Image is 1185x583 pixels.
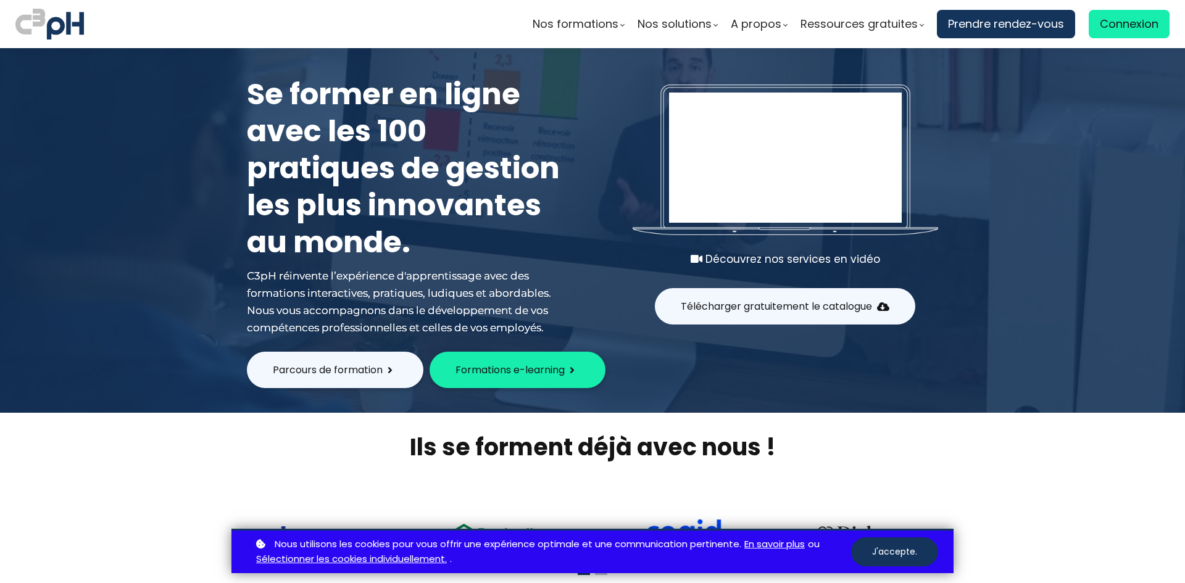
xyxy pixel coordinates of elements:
button: Télécharger gratuitement le catalogue [655,288,915,325]
span: Parcours de formation [273,362,383,378]
h1: Se former en ligne avec les 100 pratiques de gestion les plus innovantes au monde. [247,76,568,261]
a: Prendre rendez-vous [937,10,1075,38]
button: Formations e-learning [430,352,605,388]
span: Télécharger gratuitement le catalogue [681,299,872,314]
span: Nos formations [533,15,618,33]
a: Connexion [1089,10,1170,38]
p: ou . [253,537,851,568]
span: Nos solutions [638,15,712,33]
img: logo C3PH [15,6,84,42]
button: Parcours de formation [247,352,423,388]
a: En savoir plus [744,537,805,552]
div: C3pH réinvente l’expérience d'apprentissage avec des formations interactives, pratiques, ludiques... [247,267,568,336]
span: Nous utilisons les cookies pour vous offrir une expérience optimale et une communication pertinente. [275,537,741,552]
h2: Ils se forment déjà avec nous ! [231,431,954,463]
div: Découvrez nos services en vidéo [633,250,938,268]
span: Prendre rendez-vous [948,15,1064,33]
span: Ressources gratuites [800,15,918,33]
a: Sélectionner les cookies individuellement. [256,552,447,567]
span: A propos [731,15,781,33]
img: 4cbfeea6ce3138713587aabb8dcf64fe.png [810,518,921,551]
button: J'accepte. [851,537,938,566]
span: Formations e-learning [455,362,565,378]
img: ea49a208ccc4d6e7deb170dc1c457f3b.png [446,516,557,550]
img: 73f878ca33ad2a469052bbe3fa4fd140.png [280,526,359,551]
img: cdf238afa6e766054af0b3fe9d0794df.png [644,519,723,551]
span: Connexion [1100,15,1158,33]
